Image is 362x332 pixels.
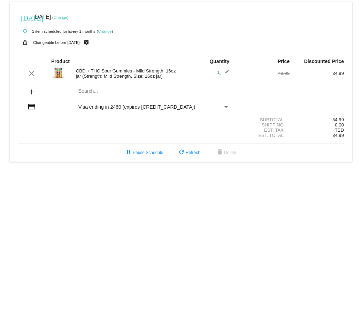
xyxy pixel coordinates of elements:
[304,59,344,64] strong: Discounted Price
[28,69,36,78] mat-icon: clear
[290,71,344,76] div: 34.99
[21,38,29,47] mat-icon: lock_open
[54,15,67,20] a: Change
[33,40,80,45] small: Changeable before [DATE]
[51,59,70,64] strong: Product
[124,150,163,155] span: Pause Schedule
[235,117,290,122] div: Subtotal
[278,59,290,64] strong: Price
[235,122,290,128] div: Shipping
[78,88,229,94] input: Search...
[52,15,69,20] small: ( )
[98,29,111,33] a: Change
[221,69,229,78] mat-icon: edit
[217,70,229,75] span: 1
[235,133,290,138] div: Est. Total
[97,29,113,33] small: ( )
[172,146,206,159] button: Refresh
[335,122,344,128] span: 0.00
[332,133,344,138] span: 34.99
[18,29,95,33] small: 1 item scheduled for Every 1 months
[21,27,29,36] mat-icon: autorenew
[28,88,36,96] mat-icon: add
[72,68,181,79] div: CBD + THC Sour Gummies - Mild Strength, 16oz jar (Strength: Mild Strength, Size: 16oz jar)
[78,104,229,110] mat-select: Payment Method
[51,66,65,80] img: 1000mg-Blockheads.jpg
[335,128,344,133] span: TBD
[119,146,169,159] button: Pause Schedule
[124,148,133,157] mat-icon: pause
[290,117,344,122] div: 34.99
[209,59,229,64] strong: Quantity
[210,146,242,159] button: Delete
[216,148,224,157] mat-icon: delete
[21,13,29,22] mat-icon: [DATE]
[177,150,200,155] span: Refresh
[235,71,290,76] div: 49.99
[82,38,91,47] mat-icon: live_help
[235,128,290,133] div: Est. Tax
[216,150,236,155] span: Delete
[78,104,195,110] span: Visa ending in 2460 (expires [CREDIT_CARD_DATA])
[177,148,186,157] mat-icon: refresh
[28,102,36,111] mat-icon: credit_card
